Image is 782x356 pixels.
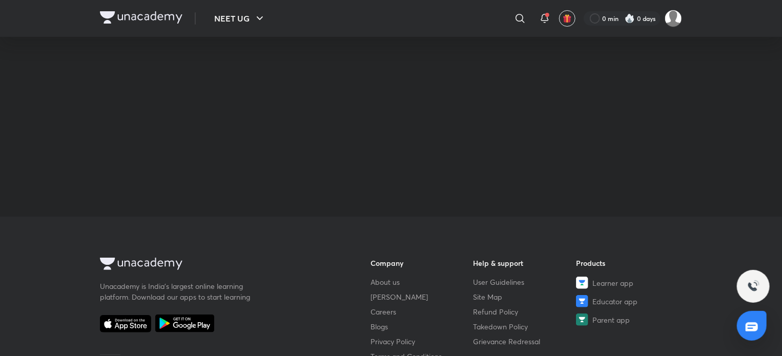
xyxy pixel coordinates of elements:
img: Company Logo [100,258,182,270]
button: avatar [559,10,575,27]
a: Privacy Policy [371,336,474,347]
a: Educator app [576,295,679,307]
img: streak [625,13,635,24]
h6: Company [371,258,474,268]
a: Site Map [474,291,577,302]
img: Company Logo [100,11,182,24]
a: About us [371,277,474,287]
a: Refund Policy [474,306,577,317]
a: Company Logo [100,11,182,26]
a: Careers [371,306,474,317]
img: Parent app [576,313,588,326]
a: Blogs [371,321,474,332]
span: Careers [371,306,396,317]
button: NEET UG [208,8,272,29]
a: Company Logo [100,258,338,273]
a: Grievance Redressal [474,336,577,347]
span: Parent app [592,315,630,325]
a: [PERSON_NAME] [371,291,474,302]
p: Unacademy is India’s largest online learning platform. Download our apps to start learning [100,281,254,302]
img: ttu [747,280,759,292]
img: Learner app [576,277,588,289]
h6: Help & support [474,258,577,268]
h6: Products [576,258,679,268]
a: Parent app [576,313,679,326]
img: Educator app [576,295,588,307]
img: avatar [563,14,572,23]
a: Takedown Policy [474,321,577,332]
span: Educator app [592,296,637,307]
a: Learner app [576,277,679,289]
span: Learner app [592,278,633,288]
a: User Guidelines [474,277,577,287]
img: surabhi [665,10,682,27]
